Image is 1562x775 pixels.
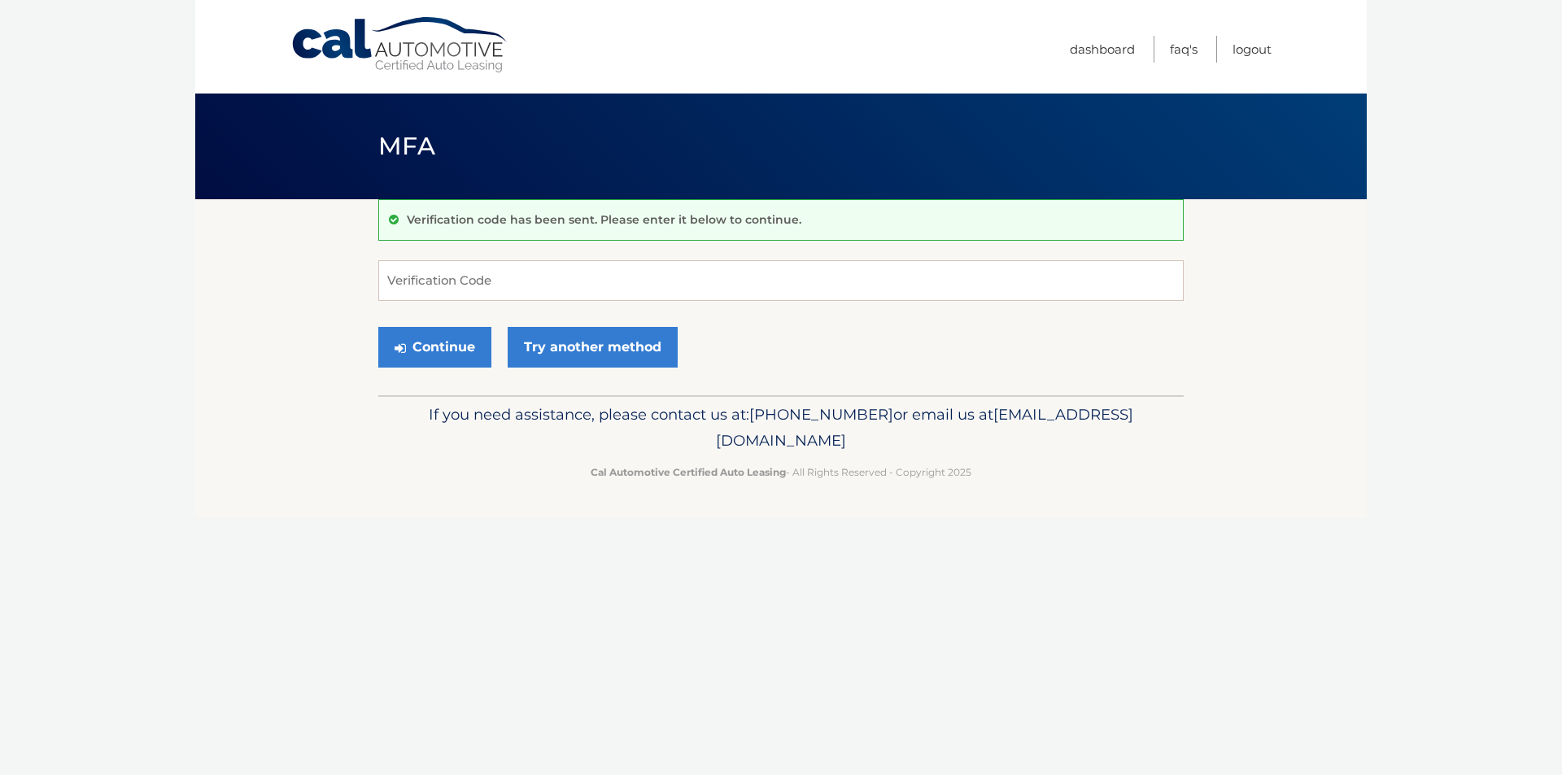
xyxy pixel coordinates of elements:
input: Verification Code [378,260,1184,301]
strong: Cal Automotive Certified Auto Leasing [591,466,786,478]
a: Cal Automotive [290,16,510,74]
span: MFA [378,131,435,161]
span: [EMAIL_ADDRESS][DOMAIN_NAME] [716,405,1133,450]
p: If you need assistance, please contact us at: or email us at [389,402,1173,454]
p: Verification code has been sent. Please enter it below to continue. [407,212,801,227]
button: Continue [378,327,491,368]
a: FAQ's [1170,36,1198,63]
a: Logout [1233,36,1272,63]
a: Try another method [508,327,678,368]
span: [PHONE_NUMBER] [749,405,893,424]
a: Dashboard [1070,36,1135,63]
p: - All Rights Reserved - Copyright 2025 [389,464,1173,481]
